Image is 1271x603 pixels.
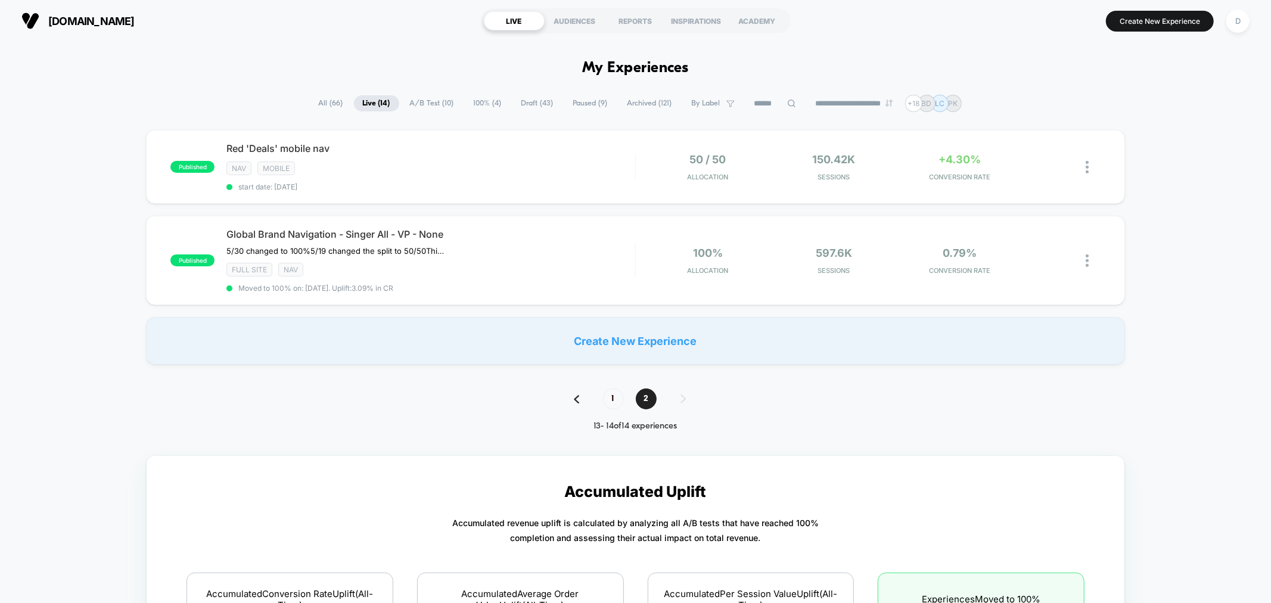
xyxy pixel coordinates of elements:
[813,153,856,166] span: 150.42k
[238,284,393,293] span: Moved to 100% on: [DATE] . Uplift: 3.09% in CR
[774,266,894,275] span: Sessions
[948,99,958,108] p: PK
[574,395,579,403] img: pagination back
[582,60,689,77] h1: My Experiences
[354,95,399,111] span: Live ( 14 )
[603,388,624,409] span: 1
[1086,161,1089,173] img: close
[688,173,729,181] span: Allocation
[774,173,894,181] span: Sessions
[226,161,251,175] span: NAV
[310,95,352,111] span: All ( 66 )
[727,11,788,30] div: ACADEMY
[619,95,681,111] span: Archived ( 121 )
[226,142,635,154] span: Red 'Deals' mobile nav
[565,483,707,501] p: Accumulated Uplift
[226,263,272,276] span: Full site
[226,228,635,240] span: Global Brand Navigation - Singer All - VP - None
[1226,10,1250,33] div: D
[18,11,138,30] button: [DOMAIN_NAME]
[693,247,723,259] span: 100%
[562,421,710,431] div: 13 - 14 of 14 experiences
[452,515,819,545] p: Accumulated revenue uplift is calculated by analyzing all A/B tests that have reached 100% comple...
[564,95,617,111] span: Paused ( 9 )
[636,388,657,409] span: 2
[666,11,727,30] div: INSPIRATIONS
[257,161,295,175] span: Mobile
[1086,254,1089,267] img: close
[484,11,545,30] div: LIVE
[48,15,135,27] span: [DOMAIN_NAME]
[146,317,1124,365] div: Create New Experience
[900,173,1020,181] span: CONVERSION RATE
[905,95,922,112] div: + 18
[690,153,726,166] span: 50 / 50
[900,266,1020,275] span: CONVERSION RATE
[21,12,39,30] img: Visually logo
[935,99,944,108] p: LC
[226,182,635,191] span: start date: [DATE]
[401,95,463,111] span: A/B Test ( 10 )
[278,263,303,276] span: NAV
[465,95,511,111] span: 100% ( 4 )
[816,247,852,259] span: 597.6k
[170,254,215,266] span: published
[885,100,893,107] img: end
[922,99,932,108] p: BD
[170,161,215,173] span: published
[939,153,981,166] span: +4.30%
[1106,11,1214,32] button: Create New Experience
[512,95,563,111] span: Draft ( 43 )
[1223,9,1253,33] button: D
[692,99,720,108] span: By Label
[545,11,605,30] div: AUDIENCES
[605,11,666,30] div: REPORTS
[226,246,448,256] span: 5/30 changed to 100%5/19 changed the split to 50/50This test is showing all brands for singer in ...
[943,247,977,259] span: 0.79%
[688,266,729,275] span: Allocation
